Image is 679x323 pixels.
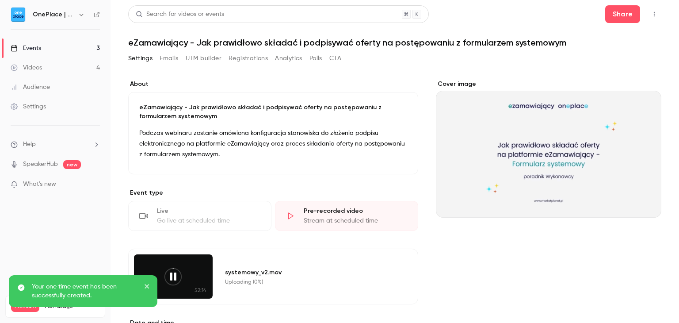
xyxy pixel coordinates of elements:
[63,160,81,169] span: new
[186,51,221,65] button: UTM builder
[436,80,661,88] label: Cover image
[128,51,153,65] button: Settings
[157,207,260,215] div: Live
[136,10,224,19] div: Search for videos or events
[11,102,46,111] div: Settings
[304,216,407,225] div: Stream at scheduled time
[157,216,260,225] div: Go live at scheduled time
[329,51,341,65] button: CTA
[160,51,178,65] button: Emails
[128,188,418,197] p: Event type
[89,181,100,188] iframe: Noticeable Trigger
[23,140,36,149] span: Help
[128,37,661,48] h1: eZamawiający - Jak prawidłowo składać i podpisywać oferty na postępowaniu z formularzem systemowym
[605,5,640,23] button: Share
[144,282,150,293] button: close
[11,83,50,92] div: Audience
[128,201,271,231] div: LiveGo live at scheduled time
[304,207,407,215] div: Pre-recorded video
[309,51,322,65] button: Polls
[11,63,42,72] div: Videos
[23,160,58,169] a: SpeakerHub
[11,140,100,149] li: help-dropdown-opener
[128,80,418,88] label: About
[275,201,418,231] div: Pre-recorded videoStream at scheduled time
[139,103,407,121] p: eZamawiający - Jak prawidłowo składać i podpisywać oferty na postępowaniu z formularzem systemowym
[225,279,397,286] div: Uploading (0%)
[11,8,25,22] img: OnePlace | Powered by Hubexo
[139,128,407,160] p: Podczas webinaru zostanie omówiona konfiguracja stanowiska do złożenia podpisu elektronicznego na...
[225,268,397,277] div: systemowy_v2.mov
[11,44,41,53] div: Events
[229,51,268,65] button: Registrations
[436,80,661,218] section: Cover image
[23,180,56,189] span: What's new
[33,10,74,19] h6: OnePlace | Powered by Hubexo
[275,51,302,65] button: Analytics
[32,282,138,300] p: Your one time event has been successfully created.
